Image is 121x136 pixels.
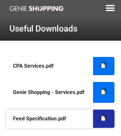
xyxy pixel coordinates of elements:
img: genie-shopping-logo [10,6,63,11]
h1: Useful Downloads [9,24,77,33]
div: Menu Toggle [103,1,118,16]
h6: Genie Shopping - Services.pdf [13,88,85,96]
h6: CPA Services.pdf [13,63,54,69]
h6: Feed Specification.pdf [13,116,66,121]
